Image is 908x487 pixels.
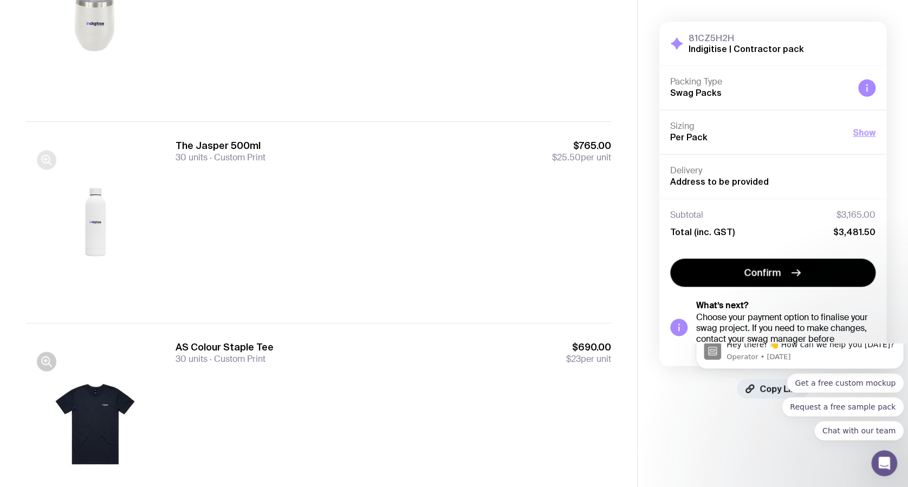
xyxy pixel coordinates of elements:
h4: Packing Type [670,76,849,87]
p: Message from Operator, sent 5d ago [35,9,204,18]
span: $3,481.50 [833,226,875,237]
h3: AS Colour Staple Tee [176,341,274,354]
span: $23 [566,353,581,365]
span: $3,165.00 [836,210,875,220]
button: Confirm [670,258,875,287]
h3: 81CZ5H2H [689,33,804,43]
h4: Sizing [670,121,844,132]
span: per unit [552,152,611,163]
span: Custom Print [207,353,265,365]
span: $25.50 [552,152,581,163]
button: Quick reply: Get a free custom mockup [95,30,212,49]
button: Quick reply: Chat with our team [123,77,212,97]
h3: The Jasper 500ml [176,139,265,152]
button: Show [853,126,875,139]
span: Subtotal [670,210,703,220]
span: Swag Packs [670,88,722,98]
h5: What’s next? [696,300,875,310]
span: $690.00 [566,341,611,354]
h4: Delivery [670,165,875,176]
span: Custom Print [207,152,265,163]
span: 30 units [176,152,207,163]
button: Quick reply: Request a free sample pack [90,54,212,73]
div: Choose your payment option to finalise your swag project. If you need to make changes, contact yo... [696,311,875,355]
span: per unit [566,354,611,365]
span: Per Pack [670,132,708,142]
span: $765.00 [552,139,611,152]
span: 30 units [176,353,207,365]
iframe: Intercom live chat [871,450,897,476]
iframe: Intercom notifications message [691,343,908,482]
div: Quick reply options [4,30,212,97]
h2: Indigitise | Contractor pack [689,43,804,54]
span: Total (inc. GST) [670,226,735,237]
span: Confirm [744,266,781,279]
span: Address to be provided [670,177,769,186]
